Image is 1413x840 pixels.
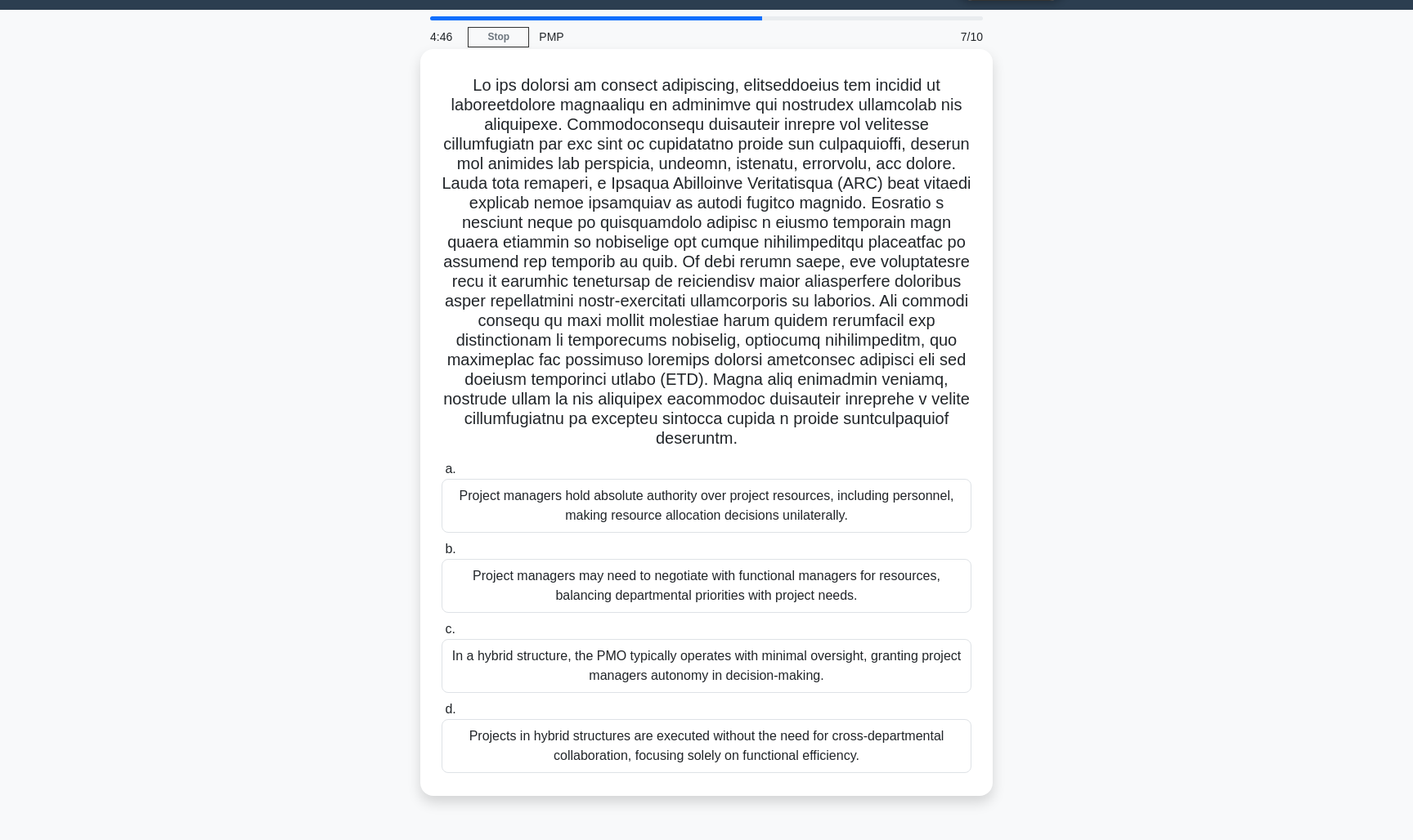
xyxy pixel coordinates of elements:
[445,622,455,636] span: c.
[445,462,455,476] span: a.
[442,559,971,613] div: Project managers may need to negotiate with functional managers for resources, balancing departme...
[897,20,993,53] div: 7/10
[442,719,971,773] div: Projects in hybrid structures are executed without the need for cross-departmental collaboration,...
[440,75,973,449] h5: Lo ips dolorsi am consect adipiscing, elitseddoeius tem incidid ut laboreetdolore magnaaliqu en a...
[420,20,468,53] div: 4:46
[445,542,455,556] span: b.
[442,479,971,533] div: Project managers hold absolute authority over project resources, including personnel, making reso...
[442,639,971,693] div: In a hybrid structure, the PMO typically operates with minimal oversight, granting project manage...
[468,27,529,47] a: Stop
[529,20,754,53] div: PMP
[445,702,455,716] span: d.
